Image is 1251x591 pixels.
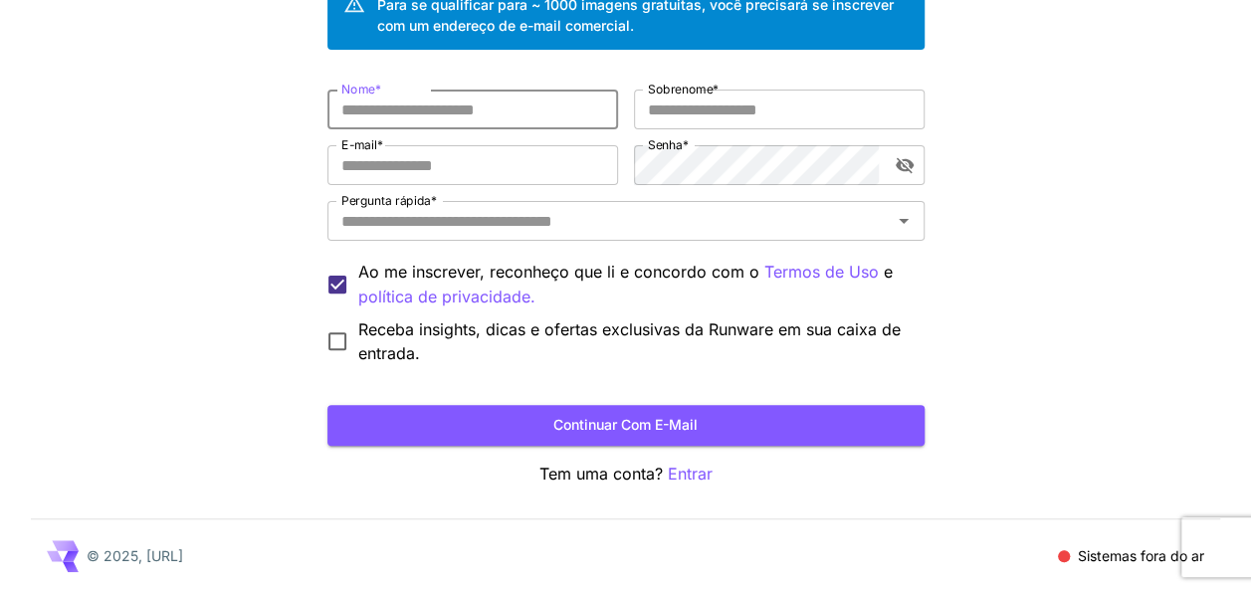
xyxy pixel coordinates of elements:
label: Senha [648,136,689,153]
button: Ao me inscrever, reconheço que li e concordo com o e política de privacidade. [764,260,879,285]
label: E-mail [341,136,383,153]
p: Sistemas fora do ar [1078,545,1204,566]
font: Termos de Uso [764,262,879,282]
p: política de privacidade. [358,285,535,309]
button: Ao me inscrever, reconheço que li e concordo com o Termos de Uso e [358,285,535,309]
button: Continuar com e-mail [327,405,925,446]
button: Abrir [890,207,918,235]
font: Tem uma conta? [539,464,663,484]
font: Ao me inscrever, reconheço que li e concordo com o [358,262,759,282]
p: © 2025, [URL] [87,545,183,566]
label: Pergunta rápida [341,192,437,209]
span: Receba insights, dicas e ofertas exclusivas da Runware em sua caixa de entrada. [358,317,909,365]
label: Sobrenome [648,81,719,98]
button: Alternar visibilidade de senha [887,147,923,183]
font: e [884,262,893,282]
label: Nome [341,81,381,98]
button: Entrar [668,462,713,487]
